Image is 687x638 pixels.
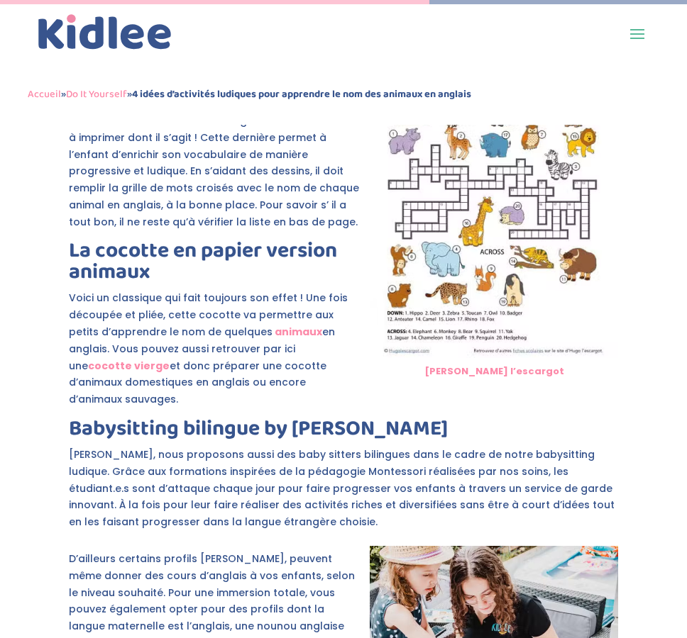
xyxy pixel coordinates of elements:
a: cocotte vierge [88,359,170,373]
p: [PERSON_NAME], nous proposons aussi des baby sitters bilingues dans le cadre de notre babysitting... [69,447,618,541]
a: Accueil [28,86,61,103]
strong: Babysitting bilingue by [PERSON_NAME] [69,412,448,446]
a: animaux [275,325,322,339]
h2: La cocotte en papier version animaux [69,240,618,290]
span: » » [28,86,471,103]
strong: 4 idées d’activités ludiques pour apprendre le nom des animaux en anglais [132,86,471,103]
p: Voici un classique qui fait toujours son effet ! Une fois découpée et pliée, cette cocotte va per... [69,290,618,418]
img: les animaux en anglais : mots croisés [370,8,618,359]
a: Do It Yourself [66,86,127,103]
a: [PERSON_NAME] l’escargot [424,364,564,378]
p: Normalement, Cette fois-ci, ce n’est pas un cahier de vacances mais une grille de mots croisés à ... [69,62,618,241]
